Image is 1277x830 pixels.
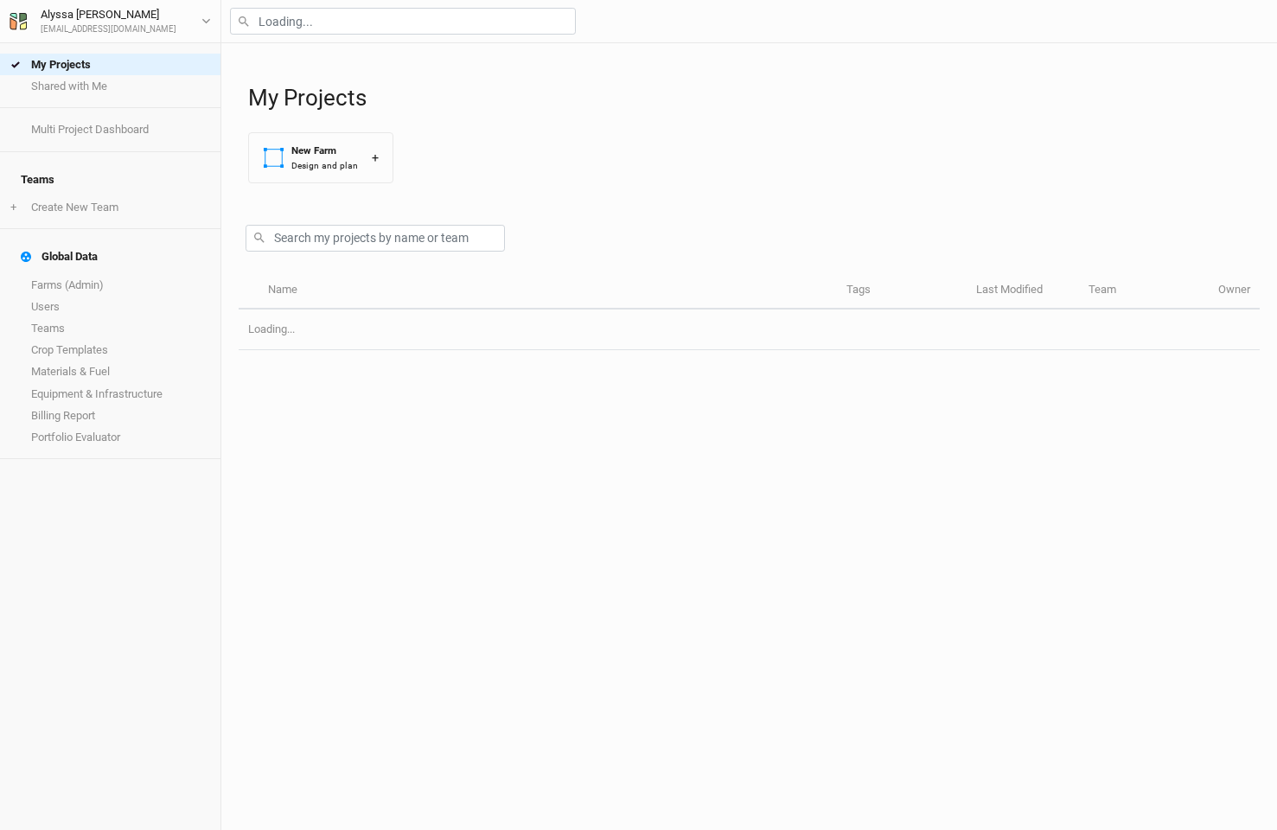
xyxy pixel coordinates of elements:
div: Design and plan [291,159,358,172]
div: + [372,149,379,167]
th: Name [258,272,836,310]
input: Loading... [230,8,576,35]
h1: My Projects [248,85,1260,112]
th: Team [1079,272,1209,310]
input: Search my projects by name or team [246,225,505,252]
th: Tags [837,272,967,310]
div: Global Data [21,250,98,264]
td: Loading... [239,310,1260,350]
span: + [10,201,16,214]
button: Alyssa [PERSON_NAME][EMAIL_ADDRESS][DOMAIN_NAME] [9,5,212,36]
th: Last Modified [967,272,1079,310]
div: [EMAIL_ADDRESS][DOMAIN_NAME] [41,23,176,36]
div: New Farm [291,144,358,158]
h4: Teams [10,163,210,197]
button: New FarmDesign and plan+ [248,132,393,183]
div: Alyssa [PERSON_NAME] [41,6,176,23]
th: Owner [1209,272,1260,310]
